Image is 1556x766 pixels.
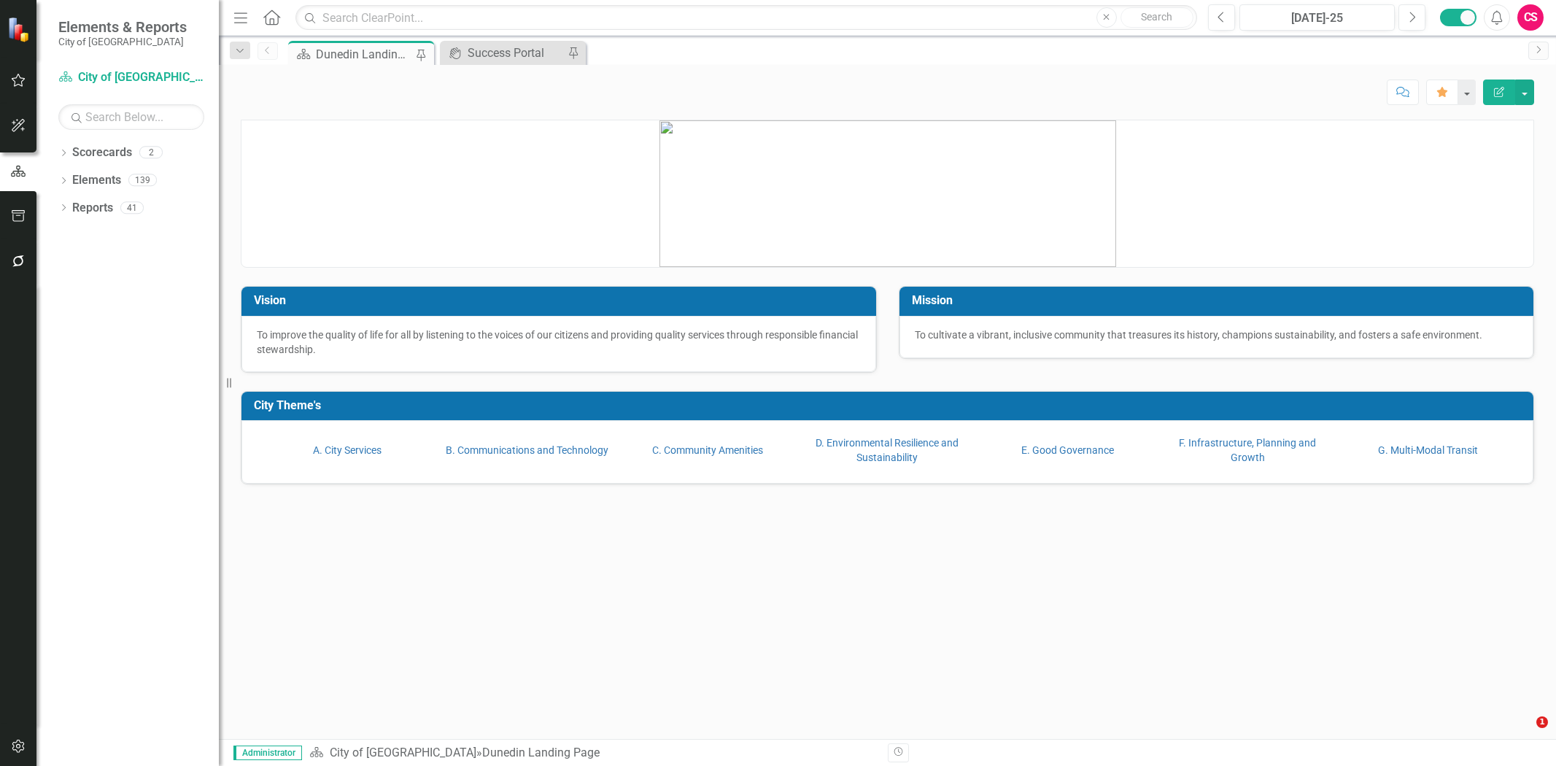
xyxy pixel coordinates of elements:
h3: Mission [912,294,1527,307]
a: Elements [72,172,121,189]
a: D. Environmental Resilience and Sustainability [816,437,959,463]
input: Search Below... [58,104,204,130]
div: [DATE]-25 [1245,9,1390,27]
a: Reports [72,200,113,217]
input: Search ClearPoint... [295,5,1197,31]
a: Success Portal [444,44,564,62]
div: » [309,745,877,762]
img: ClearPoint Strategy [7,17,33,42]
a: E. Good Governance [1021,444,1114,456]
span: Administrator [233,746,302,760]
iframe: Intercom live chat [1506,716,1541,751]
a: City of [GEOGRAPHIC_DATA] [58,69,204,86]
a: G. Multi-Modal Transit [1378,444,1478,456]
a: A. City Services [313,444,382,456]
h3: Vision [254,294,869,307]
div: Dunedin Landing Page [482,746,600,759]
h3: City Theme's [254,399,1526,412]
a: City of [GEOGRAPHIC_DATA] [330,746,476,759]
button: Search [1120,7,1193,28]
p: To improve the quality of life for all by listening to the voices of our citizens and providing q... [257,328,861,357]
div: Success Portal [468,44,564,62]
div: 139 [128,174,157,187]
a: C. Community Amenities [652,444,763,456]
a: Scorecards [72,144,132,161]
button: CS [1517,4,1544,31]
button: [DATE]-25 [1239,4,1395,31]
div: 41 [120,201,144,214]
div: 2 [139,147,163,159]
span: 1 [1536,716,1548,728]
a: F. Infrastructure, Planning and Growth [1179,437,1316,463]
span: Elements & Reports [58,18,187,36]
div: Dunedin Landing Page [316,45,412,63]
small: City of [GEOGRAPHIC_DATA] [58,36,187,47]
span: Search [1141,11,1172,23]
a: B. Communications and Technology [446,444,608,456]
p: To cultivate a vibrant, inclusive community that treasures its history, champions sustainability,... [915,328,1519,342]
